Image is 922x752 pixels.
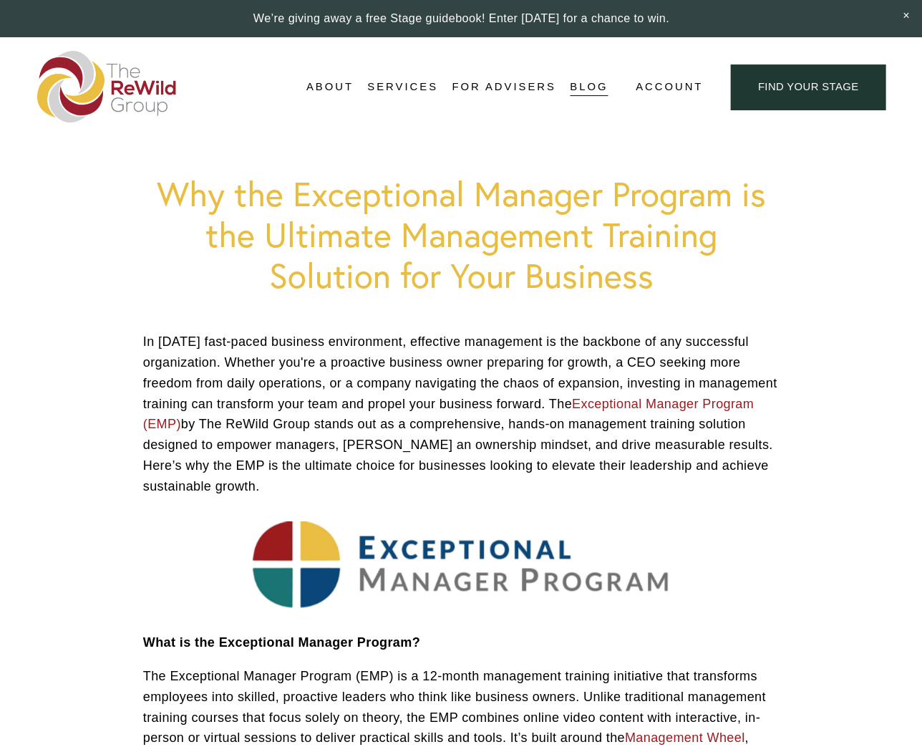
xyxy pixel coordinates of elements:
span: About [306,77,354,97]
a: folder dropdown [306,76,354,97]
img: The ReWild Group [37,51,178,122]
a: Blog [570,76,608,97]
a: Account [636,77,703,97]
a: Management Wheel [624,730,744,744]
strong: What is the Exceptional Manager Program? [143,635,420,649]
a: folder dropdown [367,76,438,97]
span: Services [367,77,438,97]
a: find your stage [730,64,885,110]
a: exceptional manager program logo [253,521,669,608]
h1: Why the Exceptional Manager Program is the Ultimate Management Training Solution for Your Business [143,173,780,297]
p: In [DATE] fast-paced business environment, effective management is the backbone of any successful... [143,332,780,496]
a: For Advisers [452,76,555,97]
